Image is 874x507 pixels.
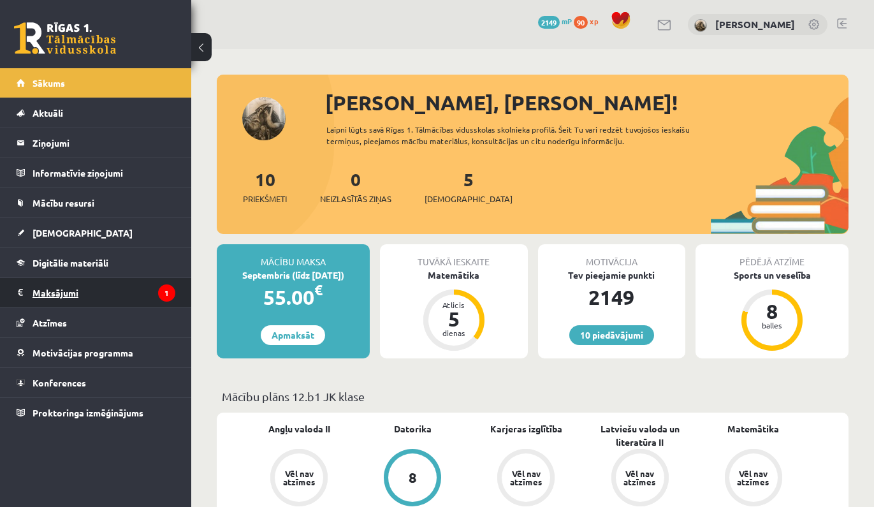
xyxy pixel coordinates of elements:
span: Aktuāli [33,107,63,119]
span: [DEMOGRAPHIC_DATA] [33,227,133,239]
span: [DEMOGRAPHIC_DATA] [425,193,513,205]
div: Atlicis [435,301,473,309]
div: 5 [435,309,473,329]
span: Priekšmeti [243,193,287,205]
span: Sākums [33,77,65,89]
div: 8 [409,471,417,485]
a: Matemātika [727,422,779,436]
span: € [314,281,323,299]
a: Ziņojumi [17,128,175,158]
a: Latviešu valoda un literatūra II [583,422,697,449]
legend: Informatīvie ziņojumi [33,158,175,187]
div: Tuvākā ieskaite [380,244,528,268]
a: 2149 mP [538,16,572,26]
span: Proktoringa izmēģinājums [33,407,143,418]
span: 90 [574,16,588,29]
div: Pēdējā atzīme [696,244,849,268]
a: 5[DEMOGRAPHIC_DATA] [425,168,513,205]
legend: Ziņojumi [33,128,175,158]
div: 8 [753,301,791,321]
div: Septembris (līdz [DATE]) [217,268,370,282]
div: Laipni lūgts savā Rīgas 1. Tālmācības vidusskolas skolnieka profilā. Šeit Tu vari redzēt tuvojošo... [326,124,706,147]
div: Mācību maksa [217,244,370,268]
a: Atzīmes [17,308,175,337]
div: Motivācija [538,244,686,268]
p: Mācību plāns 12.b1 JK klase [222,388,843,405]
div: Matemātika [380,268,528,282]
div: Tev pieejamie punkti [538,268,686,282]
a: 10Priekšmeti [243,168,287,205]
div: Vēl nav atzīmes [281,469,317,486]
div: [PERSON_NAME], [PERSON_NAME]! [325,87,849,118]
a: Mācību resursi [17,188,175,217]
a: 10 piedāvājumi [569,325,654,345]
a: [DEMOGRAPHIC_DATA] [17,218,175,247]
a: Motivācijas programma [17,338,175,367]
a: Rīgas 1. Tālmācības vidusskola [14,22,116,54]
div: Vēl nav atzīmes [736,469,771,486]
img: Linda Burkovska [694,19,707,32]
a: Datorika [394,422,432,436]
a: Konferences [17,368,175,397]
a: 90 xp [574,16,604,26]
a: Informatīvie ziņojumi [17,158,175,187]
span: mP [562,16,572,26]
span: 2149 [538,16,560,29]
a: Sākums [17,68,175,98]
div: Vēl nav atzīmes [508,469,544,486]
a: Digitālie materiāli [17,248,175,277]
div: 55.00 [217,282,370,312]
a: Proktoringa izmēģinājums [17,398,175,427]
div: dienas [435,329,473,337]
a: Apmaksāt [261,325,325,345]
span: Mācību resursi [33,197,94,209]
span: Konferences [33,377,86,388]
div: Sports un veselība [696,268,849,282]
i: 1 [158,284,175,302]
span: xp [590,16,598,26]
div: Vēl nav atzīmes [622,469,658,486]
div: balles [753,321,791,329]
a: Angļu valoda II [268,422,330,436]
span: Neizlasītās ziņas [320,193,391,205]
a: [PERSON_NAME] [715,18,795,31]
a: Aktuāli [17,98,175,128]
span: Motivācijas programma [33,347,133,358]
a: Matemātika Atlicis 5 dienas [380,268,528,353]
span: Digitālie materiāli [33,257,108,268]
a: Karjeras izglītība [490,422,562,436]
div: 2149 [538,282,686,312]
a: 0Neizlasītās ziņas [320,168,391,205]
a: Maksājumi1 [17,278,175,307]
a: Sports un veselība 8 balles [696,268,849,353]
legend: Maksājumi [33,278,175,307]
span: Atzīmes [33,317,67,328]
